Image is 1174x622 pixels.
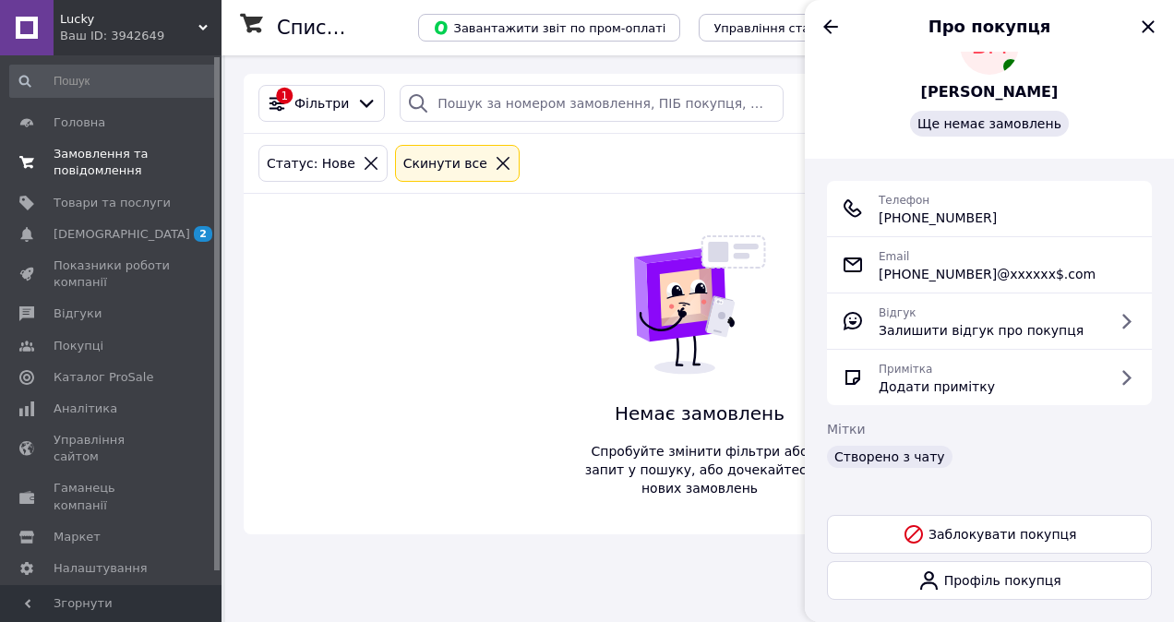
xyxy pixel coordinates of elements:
[54,305,102,322] span: Відгуки
[820,16,842,38] button: Назад
[879,194,929,207] span: Телефон
[879,265,1096,283] span: [PHONE_NUMBER]@xxxxxx$.com
[879,209,997,227] span: [PHONE_NUMBER]
[54,226,190,243] span: [DEMOGRAPHIC_DATA]
[277,17,464,39] h1: Список замовлень
[400,153,491,173] div: Cкинути все
[54,338,103,354] span: Покупці
[928,17,1051,36] span: Про покупця
[917,116,1061,131] span: Ще немає замовлень
[921,82,1059,103] a: [PERSON_NAME]
[842,359,1137,396] a: ПриміткаДодати примітку
[54,257,171,291] span: Показники роботи компанії
[54,114,105,131] span: Головна
[699,14,869,42] button: Управління статусами
[418,14,680,42] button: Завантажити звіт по пром-оплаті
[879,377,995,396] span: Додати примітку
[60,11,198,28] span: Lucky
[578,401,821,427] span: Немає замовлень
[879,321,1084,340] span: Залишити відгук про покупця
[54,195,171,211] span: Товари та послуги
[827,446,952,468] div: Створено з чату
[879,363,932,376] span: Примітка
[294,94,349,113] span: Фільтри
[60,28,222,44] div: Ваш ID: 3942649
[578,442,821,497] span: Спробуйте змінити фільтри або запит у пошуку, або дочекайтеся нових замовлень
[263,153,359,173] div: Статус: Нове
[433,19,665,36] span: Завантажити звіт по пром-оплаті
[827,515,1152,554] button: Заблокувати покупця
[879,306,916,319] span: Відгук
[54,146,171,179] span: Замовлення та повідомлення
[1137,16,1159,38] button: Закрити
[54,401,117,417] span: Аналітика
[194,226,212,242] span: 2
[827,561,1152,600] a: Профіль покупця
[54,369,153,386] span: Каталог ProSale
[54,560,148,577] span: Налаштування
[54,480,171,513] span: Гаманець компанії
[54,432,171,465] span: Управління сайтом
[400,85,784,122] input: Пошук за номером замовлення, ПІБ покупця, номером телефону, Email, номером накладної
[879,250,909,263] span: Email
[713,21,855,35] span: Управління статусами
[827,422,866,437] span: Мітки
[54,529,101,545] span: Маркет
[9,65,218,98] input: Пошук
[842,303,1137,340] a: ВідгукЗалишити відгук про покупця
